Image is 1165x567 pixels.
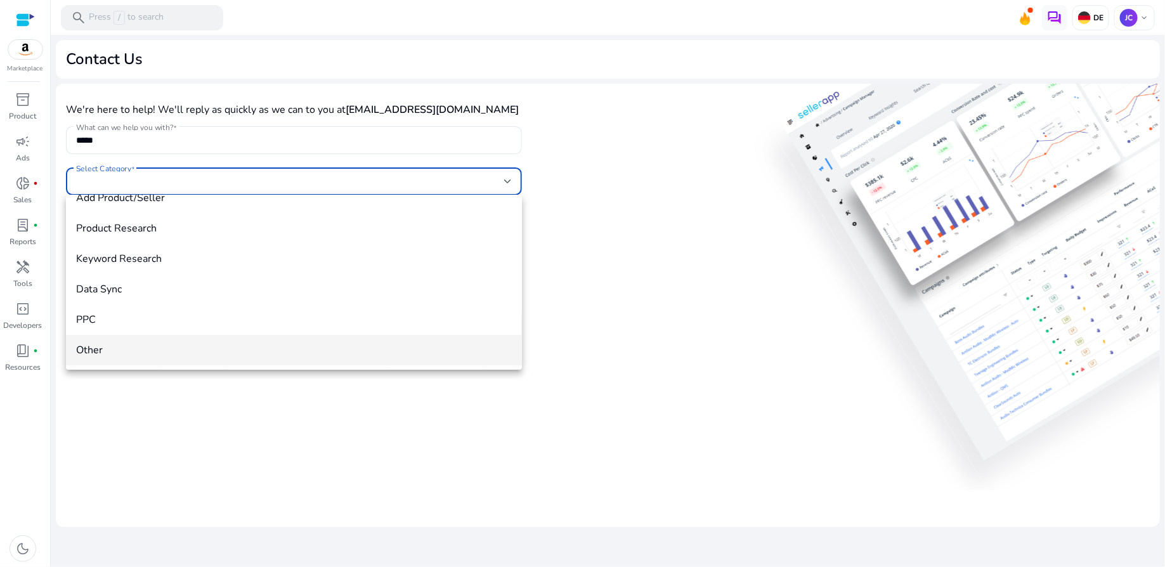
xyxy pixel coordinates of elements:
[76,343,512,357] span: Other
[76,313,512,327] span: PPC
[76,191,512,205] span: Add Product/Seller
[76,252,512,266] span: Keyword Research
[76,221,512,235] span: Product Research
[76,282,512,296] span: Data Sync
